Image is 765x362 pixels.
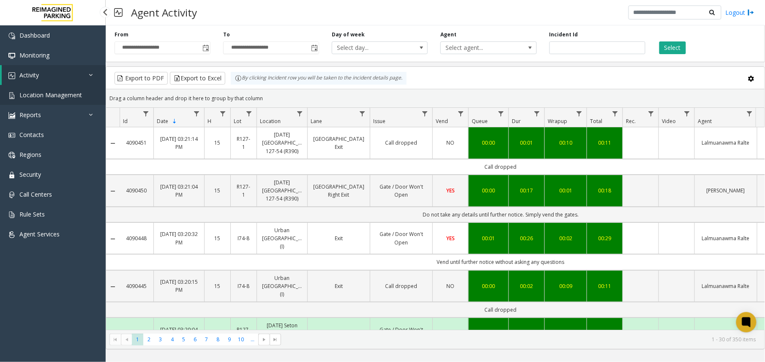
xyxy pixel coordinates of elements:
div: Drag a column header and drop it here to group by that column [106,91,765,106]
label: Day of week [332,31,365,38]
span: Go to the next page [261,336,268,343]
a: 00:29 [592,234,617,242]
label: From [115,31,128,38]
div: 00:26 [514,234,539,242]
a: Queue Filter Menu [495,108,507,119]
a: Wrapup Filter Menu [574,108,585,119]
a: I74-8 [236,234,251,242]
div: Data table [106,108,765,330]
span: Page 10 [235,334,247,345]
a: Collapse Details [106,188,120,195]
a: [GEOGRAPHIC_DATA] Right Exit [313,183,365,199]
a: Total Filter Menu [609,108,621,119]
img: 'icon' [8,192,15,198]
a: Id Filter Menu [140,108,152,119]
a: 15 [210,234,225,242]
a: Urban [GEOGRAPHIC_DATA] (I) [262,226,302,251]
a: R127-1 [236,326,251,342]
span: Select day... [332,42,408,54]
span: Security [19,170,41,178]
a: I74-8 [236,282,251,290]
a: 00:01 [474,234,503,242]
label: Incident Id [549,31,578,38]
span: Regions [19,151,41,159]
img: 'icon' [8,211,15,218]
a: [DATE] [GEOGRAPHIC_DATA] 127-54 (R390) [262,131,302,155]
a: 00:00 [474,186,503,195]
span: Page 9 [224,334,235,345]
span: Lane [311,118,322,125]
img: 'icon' [8,72,15,79]
span: Go to the last page [272,336,279,343]
a: Activity [2,65,106,85]
a: 00:01 [514,139,539,147]
div: 00:11 [592,282,617,290]
img: 'icon' [8,112,15,119]
span: Rec. [626,118,636,125]
span: Page 6 [189,334,201,345]
span: Vend [436,118,448,125]
img: pageIcon [114,2,123,23]
a: 00:01 [550,186,582,195]
a: [GEOGRAPHIC_DATA] Exit [313,135,365,151]
a: Collapse Details [106,236,120,242]
a: Dur Filter Menu [531,108,543,119]
a: R127-1 [236,135,251,151]
a: [DATE] Seton Wabash Garage 127-59 (R390) [262,321,302,346]
img: 'icon' [8,52,15,59]
span: Toggle popup [201,42,210,54]
img: 'icon' [8,231,15,238]
label: Agent [440,31,456,38]
span: H [208,118,211,125]
a: [DATE] 03:21:04 PM [159,183,199,199]
a: Gate / Door Won't Open [375,230,427,246]
span: Page 8 [212,334,224,345]
span: Contacts [19,131,44,139]
img: logout [748,8,754,17]
span: Page 3 [155,334,167,345]
a: 00:02 [550,234,582,242]
a: NO [438,139,463,147]
a: Lane Filter Menu [357,108,368,119]
span: Date [157,118,168,125]
span: Monitoring [19,51,49,59]
span: Page 1 [132,334,143,345]
label: To [223,31,230,38]
a: Exit [313,234,365,242]
a: R127-1 [236,183,251,199]
kendo-pager-info: 1 - 30 of 350 items [286,336,756,343]
a: YES [438,186,463,195]
span: Location [260,118,281,125]
span: Page 11 [247,334,258,345]
a: NO [438,282,463,290]
a: [PERSON_NAME] [700,186,752,195]
a: Call dropped [375,282,427,290]
button: Select [659,41,686,54]
div: 00:09 [550,282,582,290]
div: By clicking Incident row you will be taken to the incident details page. [231,72,407,85]
a: 15 [210,139,225,147]
span: Dur [512,118,521,125]
span: Page 5 [178,334,189,345]
button: Export to PDF [115,72,168,85]
a: Vend Filter Menu [455,108,467,119]
div: 00:00 [474,282,503,290]
span: Go to the last page [270,334,281,346]
span: Video [662,118,676,125]
a: Issue Filter Menu [419,108,431,119]
a: Video Filter Menu [681,108,693,119]
span: Rule Sets [19,210,45,218]
a: 00:17 [514,186,539,195]
img: 'icon' [8,33,15,39]
div: 00:00 [474,139,503,147]
img: 'icon' [8,152,15,159]
span: NO [447,139,455,146]
a: 00:10 [550,139,582,147]
span: YES [446,235,455,242]
a: Collapse Details [106,283,120,290]
a: Lot Filter Menu [243,108,255,119]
